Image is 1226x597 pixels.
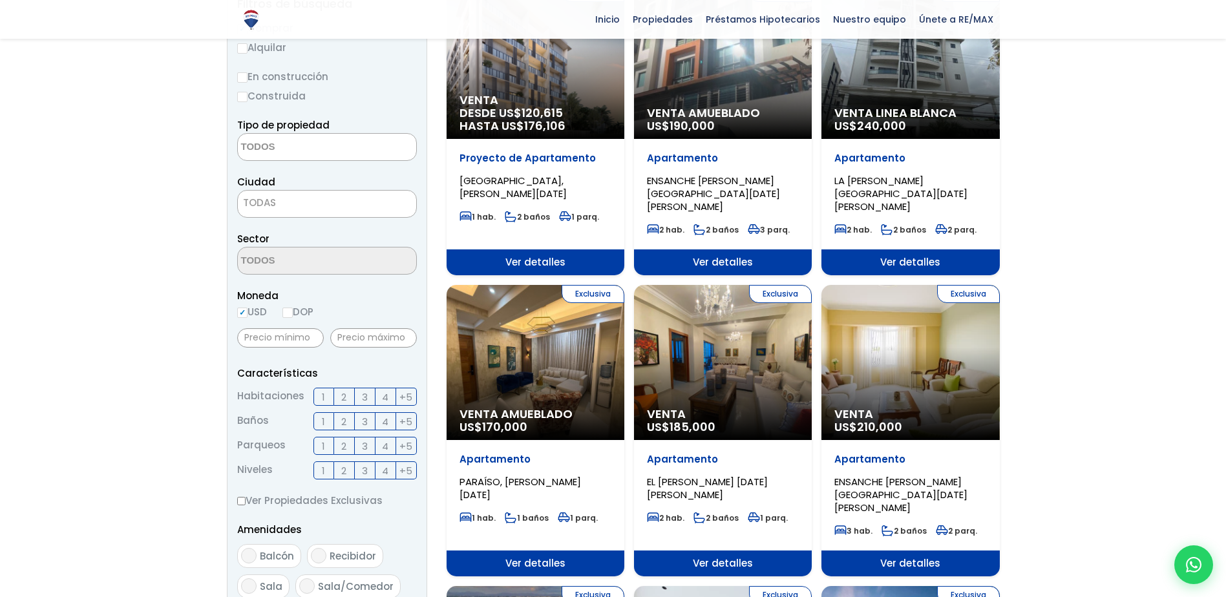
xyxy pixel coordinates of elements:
[670,419,715,435] span: 185,000
[821,249,999,275] span: Ver detalles
[241,578,257,594] input: Sala
[237,521,417,538] p: Amenidades
[237,39,417,56] label: Alquilar
[647,224,684,235] span: 2 hab.
[505,512,549,523] span: 1 baños
[237,190,417,218] span: TODAS
[647,453,799,466] p: Apartamento
[749,285,812,303] span: Exclusiva
[399,414,412,430] span: +5
[589,10,626,29] span: Inicio
[460,211,496,222] span: 1 hab.
[460,120,611,132] span: HASTA US$
[460,512,496,523] span: 1 hab.
[330,328,417,348] input: Precio máximo
[341,414,346,430] span: 2
[240,8,262,31] img: Logo de REMAX
[460,174,567,200] span: [GEOGRAPHIC_DATA], [PERSON_NAME][DATE]
[834,118,906,134] span: US$
[647,152,799,165] p: Apartamento
[634,285,812,576] a: Exclusiva Venta US$185,000 Apartamento EL [PERSON_NAME] [DATE][PERSON_NAME] 2 hab. 2 baños 1 parq...
[237,304,267,320] label: USD
[322,463,325,479] span: 1
[460,107,611,132] span: DESDE US$
[482,419,527,435] span: 170,000
[237,492,417,508] label: Ver Propiedades Exclusivas
[237,118,330,132] span: Tipo de propiedad
[237,365,417,381] p: Características
[341,389,346,405] span: 2
[834,224,872,235] span: 2 hab.
[243,196,276,209] span: TODAS
[237,388,304,406] span: Habitaciones
[634,550,812,576] span: Ver detalles
[237,308,248,318] input: USD
[505,211,550,222] span: 2 baños
[821,285,999,576] a: Exclusiva Venta US$210,000 Apartamento ENSANCHE [PERSON_NAME][GEOGRAPHIC_DATA][DATE][PERSON_NAME]...
[447,249,624,275] span: Ver detalles
[834,419,902,435] span: US$
[237,68,417,85] label: En construcción
[282,308,293,318] input: DOP
[881,224,926,235] span: 2 baños
[237,88,417,104] label: Construida
[647,512,684,523] span: 2 hab.
[237,92,248,102] input: Construida
[341,463,346,479] span: 2
[322,414,325,430] span: 1
[237,437,286,455] span: Parqueos
[634,249,812,275] span: Ver detalles
[834,525,872,536] span: 3 hab.
[748,512,788,523] span: 1 parq.
[237,497,246,505] input: Ver Propiedades Exclusivas
[935,224,977,235] span: 2 parq.
[562,285,624,303] span: Exclusiva
[693,512,739,523] span: 2 baños
[460,475,581,501] span: PARAÍSO, [PERSON_NAME][DATE]
[647,419,715,435] span: US$
[237,328,324,348] input: Precio mínimo
[834,453,986,466] p: Apartamento
[237,43,248,54] input: Alquilar
[382,438,388,454] span: 4
[382,463,388,479] span: 4
[913,10,1000,29] span: Únete a RE/MAX
[460,419,527,435] span: US$
[311,548,326,563] input: Recibidor
[882,525,927,536] span: 2 baños
[299,578,315,594] input: Sala/Comedor
[318,580,394,593] span: Sala/Comedor
[362,463,368,479] span: 3
[322,438,325,454] span: 1
[399,438,412,454] span: +5
[241,548,257,563] input: Balcón
[260,549,294,563] span: Balcón
[237,232,270,246] span: Sector
[460,94,611,107] span: Venta
[447,550,624,576] span: Ver detalles
[238,134,363,162] textarea: Search
[237,175,275,189] span: Ciudad
[382,389,388,405] span: 4
[237,72,248,83] input: En construcción
[647,408,799,421] span: Venta
[237,461,273,479] span: Niveles
[460,408,611,421] span: Venta Amueblado
[330,549,376,563] span: Recibidor
[237,412,269,430] span: Baños
[827,10,913,29] span: Nuestro equipo
[282,304,313,320] label: DOP
[821,550,999,576] span: Ver detalles
[857,419,902,435] span: 210,000
[362,414,368,430] span: 3
[522,105,563,121] span: 120,615
[699,10,827,29] span: Préstamos Hipotecarios
[748,224,790,235] span: 3 parq.
[362,389,368,405] span: 3
[647,107,799,120] span: Venta Amueblado
[857,118,906,134] span: 240,000
[382,414,388,430] span: 4
[238,194,416,212] span: TODAS
[460,453,611,466] p: Apartamento
[460,152,611,165] p: Proyecto de Apartamento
